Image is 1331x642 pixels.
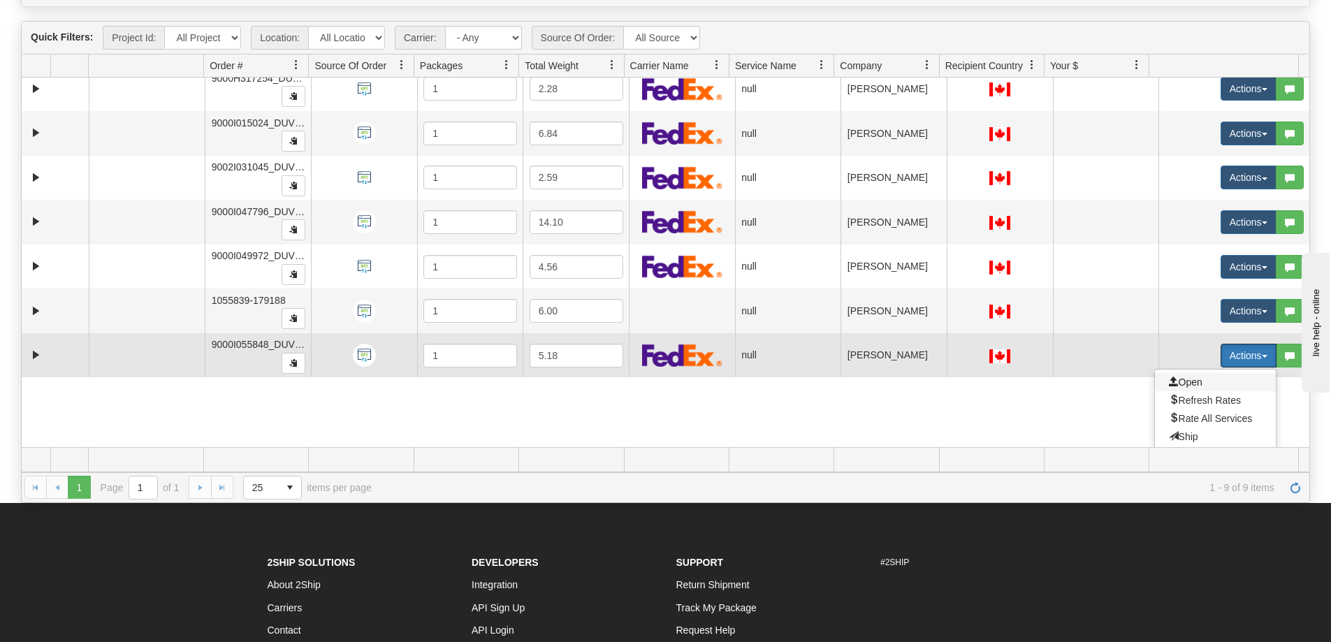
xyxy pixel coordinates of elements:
[989,171,1010,185] img: CA
[989,127,1010,141] img: CA
[810,53,834,77] a: Service Name filter column settings
[472,602,525,613] a: API Sign Up
[1169,395,1241,406] span: Refresh Rates
[282,131,305,152] button: Copy to clipboard
[353,78,376,101] img: API
[735,59,797,73] span: Service Name
[27,258,45,275] a: Expand
[1169,413,1253,424] span: Rate All Services
[353,166,376,189] img: API
[841,289,947,333] td: [PERSON_NAME]
[676,625,736,636] a: Request Help
[945,59,1023,73] span: Recipient Country
[390,53,414,77] a: Source Of Order filter column settings
[735,245,841,289] td: null
[27,124,45,142] a: Expand
[1169,377,1202,388] span: Open
[642,78,722,101] img: FedEx Express®
[27,80,45,98] a: Expand
[989,82,1010,96] img: CA
[420,59,463,73] span: Packages
[391,482,1274,493] span: 1 - 9 of 9 items
[353,122,376,145] img: API
[243,476,302,499] span: Page sizes drop down
[353,300,376,323] img: API
[353,210,376,233] img: API
[353,344,376,367] img: API
[268,579,321,590] a: About 2Ship
[989,349,1010,363] img: CA
[642,210,722,233] img: FedEx Express®
[841,156,947,200] td: [PERSON_NAME]
[735,333,841,378] td: null
[27,169,45,187] a: Expand
[735,156,841,200] td: null
[212,250,307,261] span: 9000I049972_DUVET
[532,26,624,50] span: Source Of Order:
[27,302,45,320] a: Expand
[880,558,1064,567] h6: #2SHIP
[1221,77,1277,101] button: Actions
[1284,476,1307,498] a: Refresh
[27,213,45,231] a: Expand
[212,161,307,173] span: 9002I031045_DUVET
[1125,53,1149,77] a: Your $ filter column settings
[989,261,1010,275] img: CA
[600,53,624,77] a: Total Weight filter column settings
[642,255,722,278] img: FedEx Express®
[1221,255,1277,279] button: Actions
[1155,373,1276,391] a: Open
[841,333,947,378] td: [PERSON_NAME]
[268,625,301,636] a: Contact
[395,26,445,50] span: Carrier:
[642,166,722,189] img: FedEx Express®
[282,86,305,107] button: Copy to clipboard
[1299,249,1330,392] iframe: chat widget
[841,245,947,289] td: [PERSON_NAME]
[129,476,157,499] input: Page 1
[101,476,180,499] span: Page of 1
[676,557,724,568] strong: Support
[735,289,841,333] td: null
[735,111,841,156] td: null
[103,26,164,50] span: Project Id:
[212,295,286,306] span: 1055839-179188
[630,59,689,73] span: Carrier Name
[282,219,305,240] button: Copy to clipboard
[314,59,386,73] span: Source Of Order
[212,206,307,217] span: 9000I047796_DUVET
[676,602,757,613] a: Track My Package
[22,22,1309,54] div: grid toolbar
[472,557,539,568] strong: Developers
[68,476,90,498] span: Page 1
[1221,299,1277,323] button: Actions
[31,30,93,44] label: Quick Filters:
[268,602,303,613] a: Carriers
[841,66,947,111] td: [PERSON_NAME]
[282,308,305,329] button: Copy to clipboard
[279,476,301,499] span: select
[840,59,882,73] span: Company
[676,579,750,590] a: Return Shipment
[735,66,841,111] td: null
[525,59,579,73] span: Total Weight
[212,117,307,129] span: 9000I015024_DUVET
[282,264,305,285] button: Copy to clipboard
[989,305,1010,319] img: CA
[841,200,947,245] td: [PERSON_NAME]
[212,339,307,350] span: 9000I055848_DUVET
[735,200,841,245] td: null
[243,476,372,499] span: items per page
[642,344,722,367] img: FedEx Express®
[1169,431,1198,442] span: Ship
[212,73,312,84] span: 9000H317254_DUVET
[642,122,722,145] img: FedEx Express®
[1221,344,1277,367] button: Actions
[10,12,129,22] div: live help - online
[282,175,305,196] button: Copy to clipboard
[251,26,308,50] span: Location:
[1221,122,1277,145] button: Actions
[915,53,939,77] a: Company filter column settings
[284,53,308,77] a: Order # filter column settings
[705,53,729,77] a: Carrier Name filter column settings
